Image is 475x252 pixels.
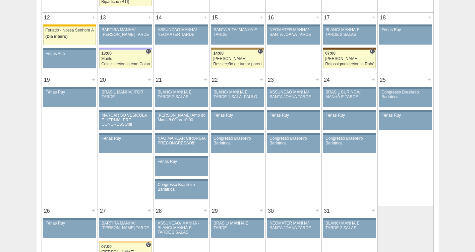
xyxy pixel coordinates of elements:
[42,13,52,23] div: 12
[322,206,332,216] div: 31
[213,57,262,61] div: [PERSON_NAME]
[155,218,207,220] div: Key: Aviso
[158,28,205,37] div: ASSUNÇÃO MANHÃ/ NEOMATER TARDE
[325,51,336,56] span: 07:00
[45,34,68,39] span: (Dia inteiro)
[325,90,373,99] div: BRASIL CURINGA/ MANHÃ E TARDE
[99,26,152,45] a: BARTIRA MANHÃ/ [PERSON_NAME] TARDE
[214,221,261,230] div: BRASIL/ MANHÃ E TARDE
[101,62,150,66] div: Colecistectomia com Colangiografia VL
[211,24,263,26] div: Key: Aviso
[146,75,152,84] div: +
[379,26,431,45] a: Férias Ruy
[155,110,207,112] div: Key: Aviso
[323,89,375,107] a: BRASIL CURINGA/ MANHÃ E TARDE
[211,89,263,107] a: BLANC/ MANHÃ E TARDE 1 SALA -PAULO
[99,24,152,26] div: Key: Aviso
[370,206,376,215] div: +
[258,49,263,54] span: Consultório
[325,221,373,230] div: BLANC/ MANHÃ E TARDE 2 SALAS
[211,48,263,50] div: Key: Oswaldo Cruz Paulista
[98,206,108,216] div: 27
[46,221,94,226] div: Férias Ruy
[211,110,263,112] div: Key: Aviso
[381,28,429,32] div: Férias Ruy
[99,133,152,135] div: Key: Aviso
[325,136,373,145] div: Congresso Brasileiro Bariatrica
[99,135,152,153] a: Férias Ruy
[45,28,94,33] div: Feriado - Nossa Senhora Aparecida
[270,90,317,99] div: ASSUNÇÃO MANHÃ/ SANTA JOANA TARDE
[211,218,263,220] div: Key: Aviso
[43,220,96,238] a: Férias Ruy
[43,48,96,50] div: Key: Aviso
[211,133,263,135] div: Key: Aviso
[202,75,208,84] div: +
[146,13,152,21] div: +
[210,75,220,85] div: 22
[101,244,112,249] span: 07:00
[325,57,374,61] div: [PERSON_NAME]
[258,75,264,84] div: +
[378,75,388,85] div: 25
[155,133,207,135] div: Key: Aviso
[379,89,431,107] a: Congresso Brasileiro Bariatrica
[155,220,207,238] a: ASSUNÇÃO/ MANHÃ -BLANC/ MANHÃ E TARDE 2 SALAS
[158,160,205,164] div: Férias Ruy
[323,26,375,45] a: BLANC/ MANHÃ E TARDE 2 SALAS
[270,221,317,230] div: NEOMATER MANHÃ/ SANTA JOANA TARDE
[99,241,152,243] div: Key: Bartira
[210,206,220,216] div: 29
[155,87,207,89] div: Key: Aviso
[211,220,263,238] a: BRASIL/ MANHÃ E TARDE
[323,220,375,238] a: BLANC/ MANHÃ E TARDE 2 SALAS
[214,136,261,145] div: Congresso Brasileiro Bariatrica
[426,75,432,84] div: +
[270,113,317,118] div: Férias Ruy
[202,13,208,21] div: +
[42,206,52,216] div: 26
[91,13,96,21] div: +
[146,242,151,247] span: Consultório
[258,206,264,215] div: +
[214,90,261,99] div: BLANC/ MANHÃ E TARDE 1 SALA -PAULO
[211,26,263,45] a: SANTA RITA/ MANHÃ E TARDE
[379,112,431,130] a: Férias Ruy
[155,26,207,45] a: ASSUNÇÃO MANHÃ/ NEOMATER TARDE
[158,90,205,99] div: BLANC/ MANHÃ E TARDE 2 SALAS
[323,135,375,153] a: Congresso Brasileiro Bariatrica
[46,90,94,94] div: Férias Ruy
[378,13,388,23] div: 18
[146,206,152,215] div: +
[267,218,319,220] div: Key: Aviso
[155,156,207,158] div: Key: Aviso
[46,52,94,56] div: Ferias Ana
[43,218,96,220] div: Key: Aviso
[211,112,263,130] a: Férias Ruy
[91,206,96,215] div: +
[98,75,108,85] div: 20
[43,87,96,89] div: Key: Aviso
[314,13,320,21] div: +
[155,179,207,181] div: Key: Aviso
[258,13,264,21] div: +
[323,48,375,50] div: Key: Santa Joana
[102,90,150,99] div: BRASIL MANHÃ/ IFOR TARDE
[322,75,332,85] div: 24
[211,50,263,68] a: C 14:00 [PERSON_NAME] Ressecção de tumor parede abdominal pélvica
[210,13,220,23] div: 15
[379,110,431,112] div: Key: Aviso
[101,51,112,56] span: 13:00
[102,28,150,37] div: BARTIRA MANHÃ/ [PERSON_NAME] TARDE
[314,75,320,84] div: +
[91,75,96,84] div: +
[102,136,150,141] div: Férias Ruy
[98,13,108,23] div: 13
[154,75,164,85] div: 21
[379,87,431,89] div: Key: Aviso
[214,113,261,118] div: Férias Ruy
[325,62,374,66] div: Retossigmoidectomia Robótica
[322,13,332,23] div: 17
[267,135,319,153] a: Congresso Brasileiro Bariatrica
[99,218,152,220] div: Key: Aviso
